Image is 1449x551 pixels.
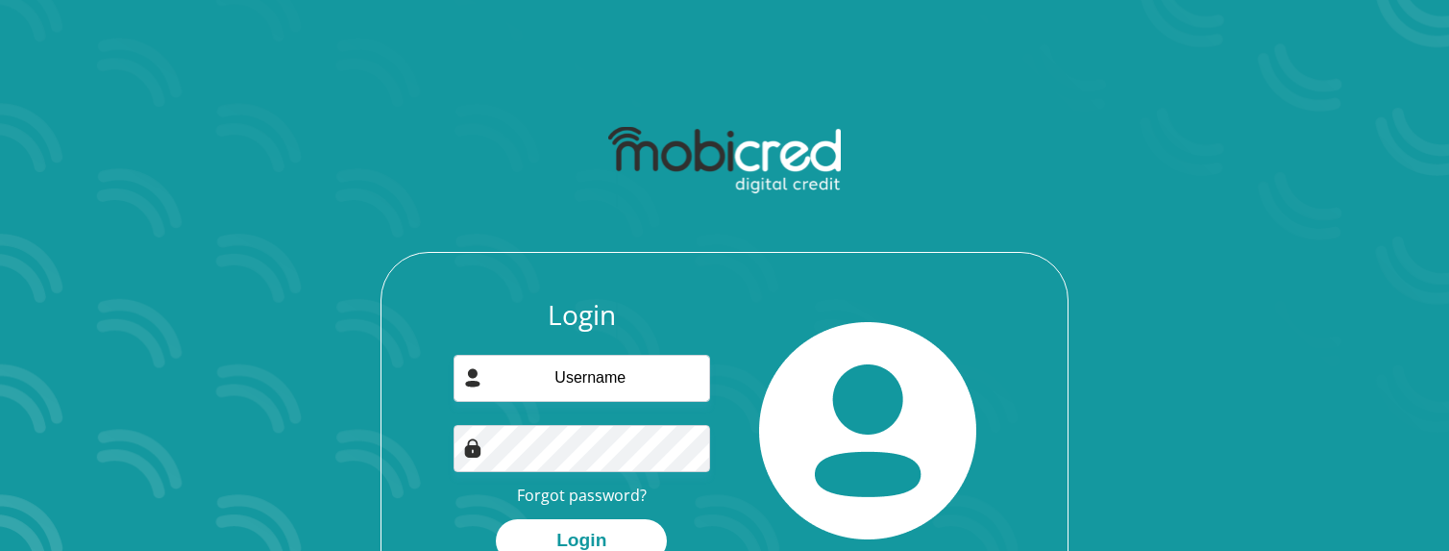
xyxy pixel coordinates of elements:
input: Username [454,355,711,402]
img: user-icon image [463,368,482,388]
a: Forgot password? [517,485,647,506]
img: Image [463,438,482,458]
h3: Login [454,299,711,332]
img: mobicred logo [608,127,840,194]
